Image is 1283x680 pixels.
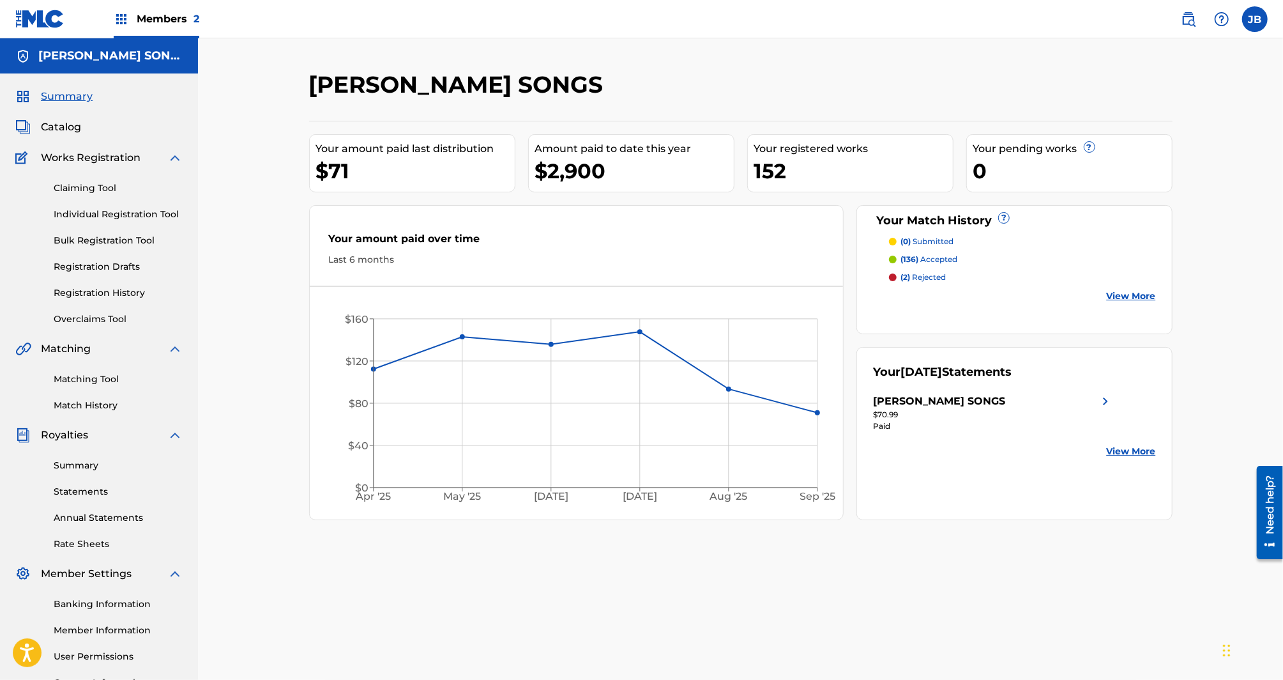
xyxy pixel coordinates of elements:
[973,157,1172,185] div: 0
[167,341,183,357] img: expand
[1107,290,1156,303] a: View More
[15,428,31,443] img: Royalties
[999,213,1009,223] span: ?
[15,566,31,582] img: Member Settings
[873,212,1156,229] div: Your Match History
[1223,631,1231,670] div: Drag
[1214,12,1229,27] img: help
[1242,6,1268,32] div: User Menu
[54,598,183,611] a: Banking Information
[41,150,140,166] span: Works Registration
[15,120,31,135] img: Catalog
[54,286,183,300] a: Registration History
[534,491,568,503] tspan: [DATE]
[873,394,1113,432] a: [PERSON_NAME] SONGSright chevron icon$70.99Paid
[1209,6,1234,32] div: Help
[355,491,391,503] tspan: Apr '25
[345,355,368,367] tspan: $120
[1107,445,1156,458] a: View More
[1247,461,1283,564] iframe: Resource Center
[15,120,81,135] a: CatalogCatalog
[137,12,199,26] span: Members
[348,398,368,410] tspan: $80
[800,491,835,503] tspan: Sep '25
[873,364,1012,381] div: Your Statements
[15,10,65,28] img: MLC Logo
[41,120,81,135] span: Catalog
[623,491,657,503] tspan: [DATE]
[329,253,824,267] div: Last 6 months
[15,49,31,64] img: Accounts
[54,459,183,472] a: Summary
[1176,6,1201,32] a: Public Search
[54,234,183,247] a: Bulk Registration Tool
[344,313,368,325] tspan: $160
[889,272,1156,283] a: (2) rejected
[167,566,183,582] img: expand
[15,89,93,104] a: SummarySummary
[873,421,1113,432] div: Paid
[900,236,911,246] span: (0)
[754,157,953,185] div: 152
[889,254,1156,265] a: (136) accepted
[316,157,515,185] div: $71
[709,491,747,503] tspan: Aug '25
[54,373,183,386] a: Matching Tool
[354,482,368,494] tspan: $0
[41,428,88,443] span: Royalties
[1181,12,1196,27] img: search
[900,272,910,282] span: (2)
[754,141,953,157] div: Your registered works
[41,341,91,357] span: Matching
[54,260,183,274] a: Registration Drafts
[873,394,1005,409] div: [PERSON_NAME] SONGS
[973,141,1172,157] div: Your pending works
[194,13,199,25] span: 2
[309,70,610,99] h2: [PERSON_NAME] SONGS
[54,485,183,498] a: Statements
[900,272,946,283] p: rejected
[54,624,183,637] a: Member Information
[15,150,32,166] img: Works Registration
[443,491,481,503] tspan: May '25
[38,49,183,63] h5: SUDANO SONGS
[41,566,132,582] span: Member Settings
[54,399,183,412] a: Match History
[41,89,93,104] span: Summary
[114,12,129,27] img: Top Rightsholders
[167,428,183,443] img: expand
[900,236,953,247] p: submitted
[316,141,515,157] div: Your amount paid last distribution
[347,440,368,452] tspan: $40
[535,157,734,185] div: $2,900
[54,208,183,221] a: Individual Registration Tool
[873,409,1113,421] div: $70.99
[1098,394,1113,409] img: right chevron icon
[15,341,31,357] img: Matching
[167,150,183,166] img: expand
[54,537,183,551] a: Rate Sheets
[535,141,734,157] div: Amount paid to date this year
[329,231,824,253] div: Your amount paid over time
[54,182,183,195] a: Claiming Tool
[15,89,31,104] img: Summary
[54,313,183,326] a: Overclaims Tool
[900,254,918,264] span: (136)
[889,236,1156,247] a: (0) submitted
[54,650,183,663] a: User Permissions
[900,365,942,379] span: [DATE]
[900,254,957,265] p: accepted
[1084,142,1095,152] span: ?
[54,511,183,525] a: Annual Statements
[1219,619,1283,680] iframe: Chat Widget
